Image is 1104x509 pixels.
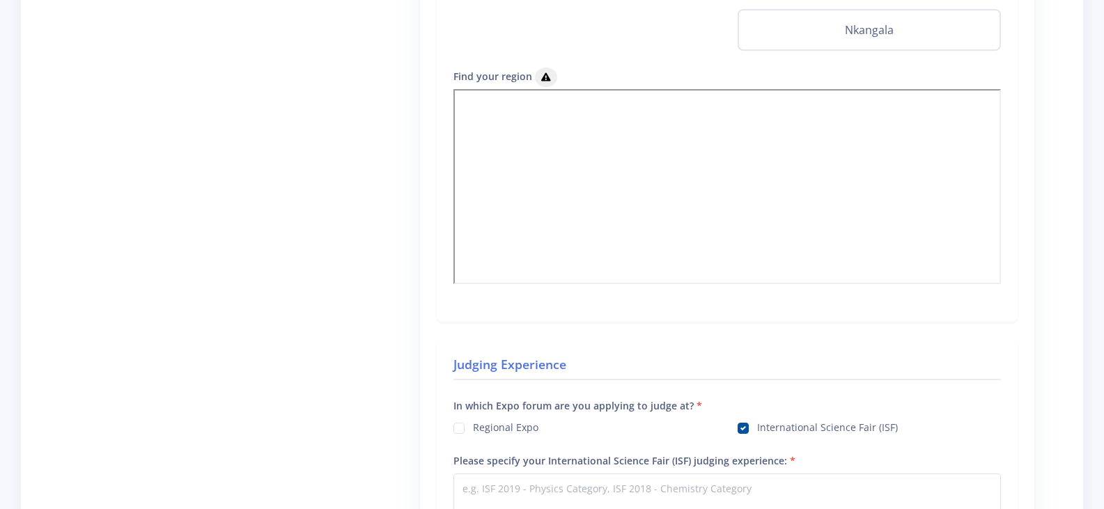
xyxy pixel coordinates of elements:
h4: Judging Experience [453,355,1001,380]
label: Find your region [453,69,532,84]
label: Regional Expo [473,420,538,431]
label: Nkangala [750,22,988,38]
label: In which Expo forum are you applying to judge at? [453,398,702,413]
label: International Science Fair (ISF) [757,420,898,431]
label: Please specify your International Science Fair (ISF) judging experience: [453,453,795,468]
